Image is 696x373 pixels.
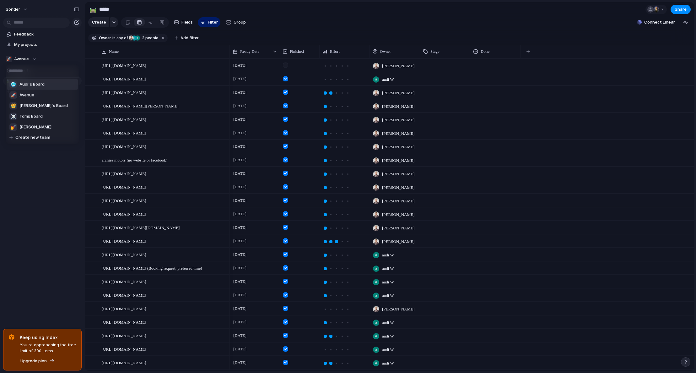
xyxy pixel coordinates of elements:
[19,103,68,109] span: [PERSON_NAME]'s Board
[19,81,45,88] span: Audi's Board
[9,113,17,120] div: ☠️
[15,134,50,141] span: Create new team
[9,102,17,110] div: 👑
[9,81,17,88] div: 🥶
[9,91,17,99] div: 🚀
[19,92,34,98] span: Avenue
[19,113,43,120] span: Toms Board
[19,124,51,130] span: [PERSON_NAME]
[9,123,17,131] div: 💅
